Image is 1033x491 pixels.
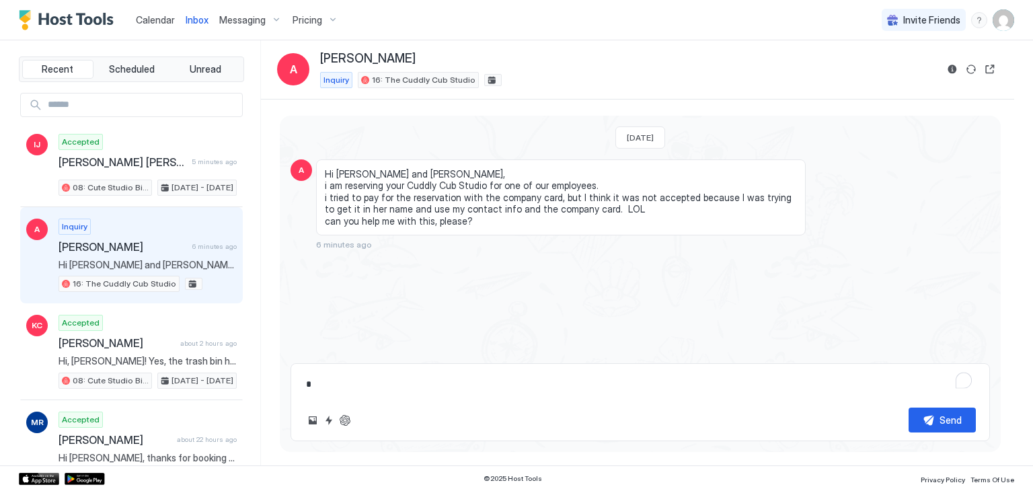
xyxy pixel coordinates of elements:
span: Accepted [62,136,100,148]
button: Open reservation [982,61,998,77]
span: Recent [42,63,73,75]
span: A [299,164,304,176]
div: Send [940,413,962,427]
span: 08: Cute Studio Bike to Beach [73,182,149,194]
span: [PERSON_NAME] [59,240,187,254]
a: Terms Of Use [970,471,1014,486]
button: Recent [22,60,93,79]
span: © 2025 Host Tools [484,474,542,483]
a: Inbox [186,13,208,27]
span: Accepted [62,414,100,426]
textarea: To enrich screen reader interactions, please activate Accessibility in Grammarly extension settings [305,372,976,397]
span: [PERSON_NAME] [PERSON_NAME] [59,155,186,169]
span: A [290,61,297,77]
span: Privacy Policy [921,476,965,484]
button: Upload image [305,412,321,428]
span: Hi [PERSON_NAME] and [PERSON_NAME], i am reserving your Cuddly Cub Studio for one of our employee... [59,259,237,271]
a: Host Tools Logo [19,10,120,30]
span: Messaging [219,14,266,26]
span: about 2 hours ago [180,339,237,348]
span: A [34,223,40,235]
span: [PERSON_NAME] [59,336,175,350]
button: ChatGPT Auto Reply [337,412,353,428]
span: 6 minutes ago [316,239,372,250]
span: Accepted [62,317,100,329]
span: 6 minutes ago [192,242,237,251]
a: App Store [19,473,59,485]
span: 5 minutes ago [192,157,237,166]
span: MR [31,416,44,428]
button: Reservation information [944,61,960,77]
button: Sync reservation [963,61,979,77]
span: [DATE] - [DATE] [171,182,233,194]
span: Inquiry [323,74,349,86]
div: menu [971,12,987,28]
span: [DATE] [627,133,654,143]
div: User profile [993,9,1014,31]
span: [DATE] - [DATE] [171,375,233,387]
span: 08: Cute Studio Bike to Beach [73,375,149,387]
span: about 22 hours ago [177,435,237,444]
span: IJ [34,139,40,151]
span: [PERSON_NAME] [59,433,171,447]
span: Invite Friends [903,14,960,26]
span: Pricing [293,14,322,26]
a: Google Play Store [65,473,105,485]
span: Hi, [PERSON_NAME]! Yes, the trash bin has the code 2017. Please make sure to close it again! [59,355,237,367]
a: Privacy Policy [921,471,965,486]
span: Scheduled [109,63,155,75]
input: Input Field [42,93,242,116]
button: Quick reply [321,412,337,428]
span: Unread [190,63,221,75]
span: Terms Of Use [970,476,1014,484]
button: Unread [169,60,241,79]
a: Calendar [136,13,175,27]
button: Send [909,408,976,432]
span: [PERSON_NAME] [320,51,416,67]
span: Inbox [186,14,208,26]
span: Inquiry [62,221,87,233]
span: 16: The Cuddly Cub Studio [372,74,475,86]
span: Calendar [136,14,175,26]
span: Hi [PERSON_NAME] and [PERSON_NAME], i am reserving your Cuddly Cub Studio for one of our employee... [325,168,797,227]
div: tab-group [19,56,244,82]
span: Hi [PERSON_NAME], thanks for booking your stay with us! Details of your Booking: 📍 [STREET_ADDRES... [59,452,237,464]
button: Scheduled [96,60,167,79]
span: KC [32,319,42,332]
span: 16: The Cuddly Cub Studio [73,278,176,290]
